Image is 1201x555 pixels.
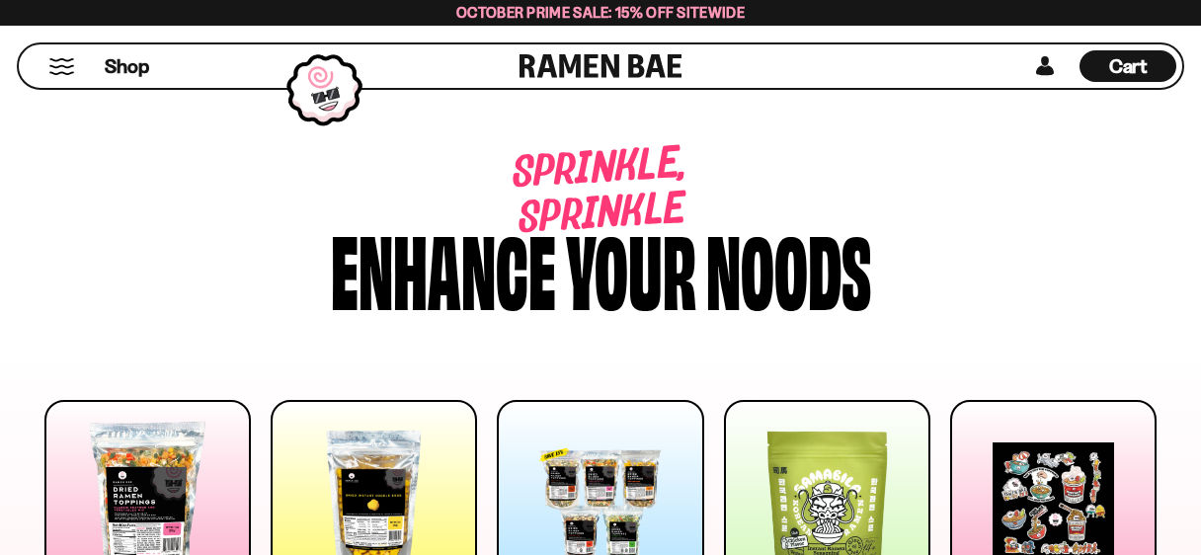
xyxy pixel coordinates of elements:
span: October Prime Sale: 15% off Sitewide [456,3,745,22]
div: Enhance [331,220,556,314]
div: Cart [1080,44,1176,88]
a: Shop [105,50,149,82]
button: Mobile Menu Trigger [48,58,75,75]
div: noods [706,220,871,314]
div: your [566,220,696,314]
span: Shop [105,53,149,80]
span: Cart [1109,54,1148,78]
